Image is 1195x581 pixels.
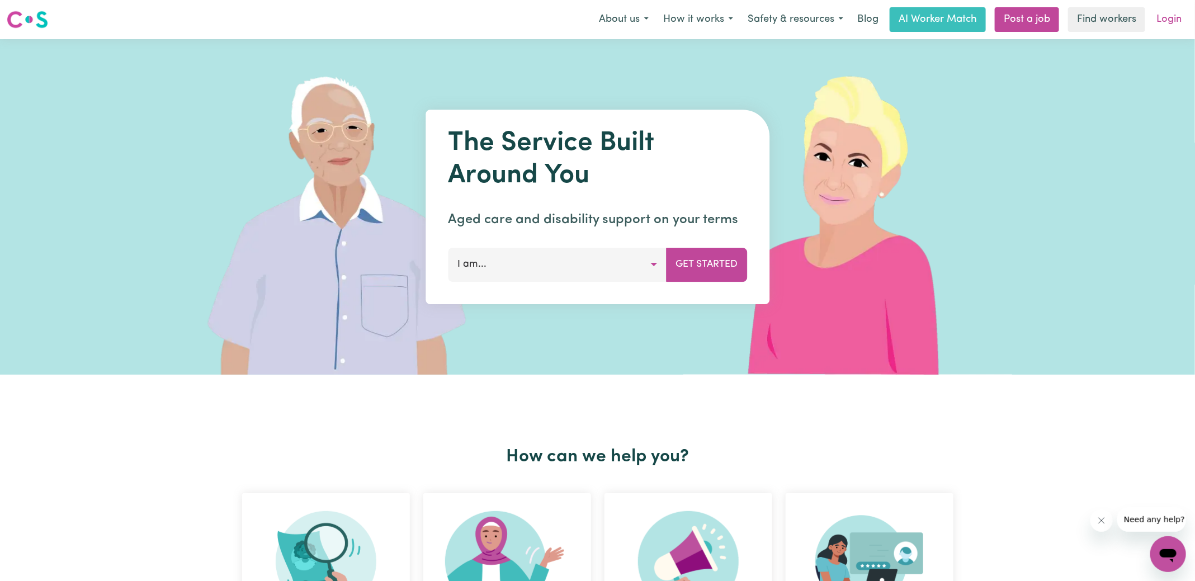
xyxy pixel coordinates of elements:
a: Login [1150,7,1188,32]
a: Find workers [1068,7,1145,32]
button: Safety & resources [740,8,851,31]
a: AI Worker Match [890,7,986,32]
iframe: Button to launch messaging window [1150,536,1186,572]
button: I am... [448,248,667,281]
a: Post a job [995,7,1059,32]
button: Get Started [666,248,747,281]
iframe: Message from company [1117,507,1186,532]
a: Careseekers logo [7,7,48,32]
button: How it works [656,8,740,31]
h1: The Service Built Around You [448,127,747,192]
p: Aged care and disability support on your terms [448,210,747,230]
a: Blog [851,7,885,32]
img: Careseekers logo [7,10,48,30]
iframe: Close message [1090,509,1113,532]
h2: How can we help you? [235,446,960,467]
button: About us [592,8,656,31]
